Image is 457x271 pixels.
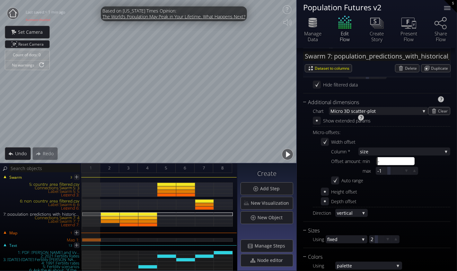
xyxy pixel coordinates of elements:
span: New Object [257,214,286,221]
div: Legend 3: [1,193,82,197]
span: Node editor [257,257,287,264]
div: Map 1: [1,238,82,242]
div: Micro-offsets: [313,128,450,136]
div: Colors [303,253,443,261]
span: New Visualization [250,200,293,206]
span: vertic [337,209,349,217]
div: 2: 2021 Fertility Rates [1,254,82,258]
div: Manage Data [302,31,324,42]
div: Present Flow [398,31,420,42]
div: Connections Swarm 5: 3 [1,186,82,190]
div: 1 [70,229,72,237]
span: Map [9,230,17,236]
span: fixed [327,235,359,243]
div: 3 [70,173,72,181]
span: Micro 3D sc [330,107,356,115]
span: Dataset to columns [315,65,352,72]
span: 5 [165,164,167,172]
span: Text [9,243,17,248]
span: 3 [127,164,129,172]
div: Sizes [303,227,443,235]
div: Width offset [331,138,356,146]
div: 6: non_country_area_filtered.csv [1,199,82,203]
div: Depth offset [331,197,356,205]
div: Legend 6: [1,206,82,210]
div: Column * [331,148,358,156]
div: Legend 7: [1,223,82,227]
div: max [363,167,376,175]
div: Auto range [341,176,363,185]
div: Label Swarm 7: 7 [1,220,82,223]
input: Search objects [9,164,80,172]
div: Hide filtered data [323,81,358,89]
div: Label Swarm 6: 6 [1,203,82,206]
div: 1: PDF: [PERSON_NAME] and Vy... [1,251,82,254]
div: Undo action [5,147,31,160]
span: Duplicate [431,65,450,72]
span: size [360,148,442,156]
span: Delete [405,65,419,72]
span: Manage Steps [254,243,289,249]
div: Chart [313,107,329,115]
span: Undo [15,150,31,157]
span: tte [346,262,394,270]
span: Clear [438,107,450,115]
span: Reset Camera [18,41,46,48]
div: Share Flow [430,31,452,42]
span: Swarm [9,175,22,180]
span: 4 [146,164,148,172]
span: 2 [108,164,110,172]
div: Additional dimensions [303,98,443,106]
span: 6 [184,164,186,172]
div: Direction [313,209,335,217]
div: Using [313,262,335,270]
div: Using [313,235,326,243]
div: Connections Swarm 7: 4 [1,216,82,220]
h3: Create [241,170,293,177]
div: Show extended params [323,117,371,125]
span: al [349,209,360,217]
div: 4: 1991 Fertility rates [1,261,82,265]
div: Create Story [365,31,388,42]
div: Offset amount: min [331,157,376,165]
span: atter-plot [356,107,420,115]
span: pale [337,262,346,270]
span: Set Camera [18,29,47,35]
div: 13 [68,241,72,249]
div: Label Swarm 5: 5 [1,190,82,193]
div: 5: country_area_filtered.csv [1,183,82,186]
div: Population Futures v2 [303,3,436,11]
div: 5: Fertility scenarios [1,265,82,268]
span: 1 [90,164,92,172]
div: Height offset [331,188,357,196]
div: 3: [DATE]-[DATE] Fertility [PERSON_NAME]... [1,258,82,261]
div: 7: population_predictions_with_historical_size_first.csv [1,212,82,216]
span: 8 [222,164,224,172]
span: 7 [203,164,205,172]
span: Add Step [260,185,284,192]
